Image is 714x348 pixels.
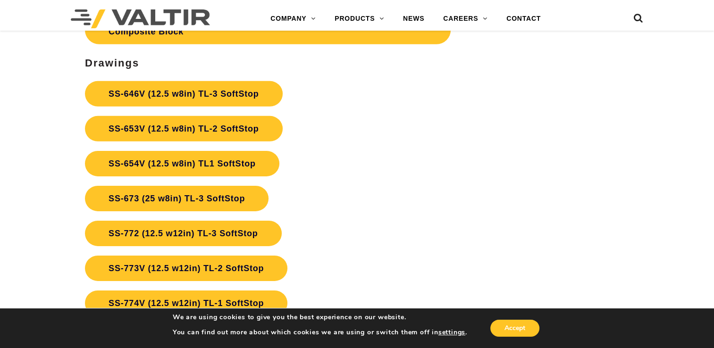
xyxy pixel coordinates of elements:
[85,290,287,316] a: SS-774V (12.5 w12in) TL-1 SoftStop
[85,151,279,176] a: SS-654V (12.5 w8in) TL1 SoftStop
[85,57,139,69] strong: Drawings
[261,9,325,28] a: COMPANY
[434,9,497,28] a: CAREERS
[85,221,281,246] a: SS-772 (12.5 w12in) TL-3 SoftStop
[85,116,282,141] a: SS-653V (12.5 w8in) TL-2 SoftStop
[173,328,467,337] p: You can find out more about which cookies we are using or switch them off in .
[325,9,394,28] a: PRODUCTS
[85,186,269,211] a: SS-673 (25 w8in) TL-3 SoftStop
[85,81,282,107] a: SS-646V (12.5 w8in) TL-3 SoftStop
[490,320,539,337] button: Accept
[71,9,210,28] img: Valtir
[438,328,465,337] button: settings
[173,313,467,322] p: We are using cookies to give you the best experience on our website.
[394,9,434,28] a: NEWS
[85,256,287,281] a: SS-773V (12.5 w12in) TL-2 SoftStop
[497,9,550,28] a: CONTACT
